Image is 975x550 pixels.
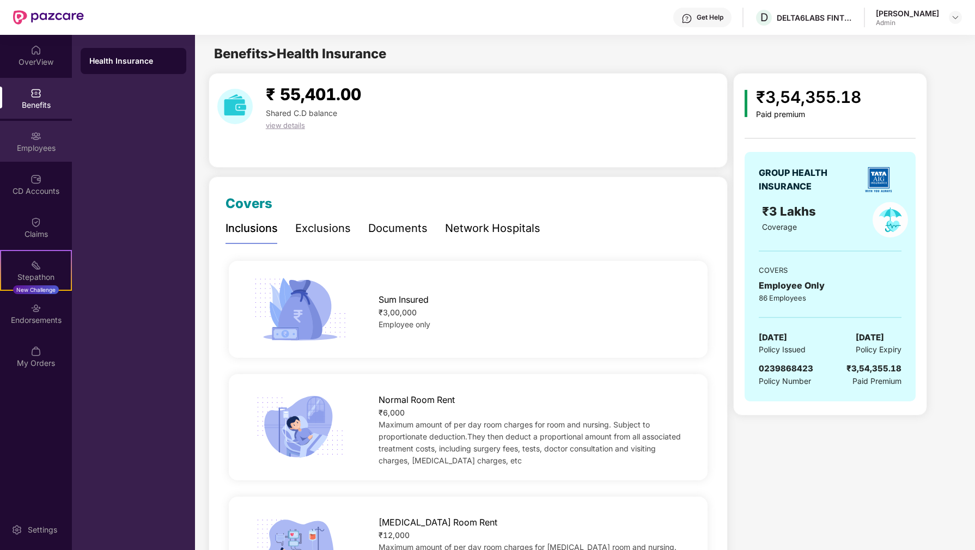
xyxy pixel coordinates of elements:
img: svg+xml;base64,PHN2ZyBpZD0iTXlfT3JkZXJzIiBkYXRhLW5hbWU9Ik15IE9yZGVycyIgeG1sbnM9Imh0dHA6Ly93d3cudz... [31,346,41,357]
div: Admin [876,19,939,27]
span: [DATE] [759,331,787,344]
span: [MEDICAL_DATA] Room Rent [379,516,497,529]
img: svg+xml;base64,PHN2ZyBpZD0iQ0RfQWNjb3VudHMiIGRhdGEtbmFtZT0iQ0QgQWNjb3VudHMiIHhtbG5zPSJodHRwOi8vd3... [31,174,41,185]
div: Health Insurance [89,56,178,66]
div: ₹3,00,000 [379,307,686,319]
span: Benefits > Health Insurance [214,46,386,62]
div: ₹12,000 [379,529,686,541]
img: svg+xml;base64,PHN2ZyBpZD0iQmVuZWZpdHMiIHhtbG5zPSJodHRwOi8vd3d3LnczLm9yZy8yMDAwL3N2ZyIgd2lkdGg9Ij... [31,88,41,99]
img: svg+xml;base64,PHN2ZyBpZD0iSGVscC0zMngzMiIgeG1sbnM9Imh0dHA6Ly93d3cudzMub3JnLzIwMDAvc3ZnIiB3aWR0aD... [681,13,692,24]
img: svg+xml;base64,PHN2ZyBpZD0iRHJvcGRvd24tMzJ4MzIiIHhtbG5zPSJodHRwOi8vd3d3LnczLm9yZy8yMDAwL3N2ZyIgd2... [951,13,960,22]
span: Paid Premium [852,375,901,387]
img: svg+xml;base64,PHN2ZyBpZD0iRW1wbG95ZWVzIiB4bWxucz0iaHR0cDovL3d3dy53My5vcmcvMjAwMC9zdmciIHdpZHRoPS... [31,131,41,142]
div: Network Hospitals [445,220,540,237]
div: GROUP HEALTH INSURANCE [759,166,854,193]
span: Policy Issued [759,344,806,356]
div: Settings [25,524,60,535]
span: D [760,11,768,24]
img: svg+xml;base64,PHN2ZyBpZD0iQ2xhaW0iIHhtbG5zPSJodHRwOi8vd3d3LnczLm9yZy8yMDAwL3N2ZyIgd2lkdGg9IjIwIi... [31,217,41,228]
span: Shared C.D balance [266,108,337,118]
span: 0239868423 [759,363,813,374]
span: ₹3 Lakhs [762,204,819,218]
div: ₹3,54,355.18 [756,84,861,110]
div: Stepathon [1,272,71,283]
div: DELTA6LABS FINTECH PRIVATE LIMITED [777,13,853,23]
span: Normal Room Rent [379,393,455,407]
span: Coverage [762,222,797,231]
img: svg+xml;base64,PHN2ZyB4bWxucz0iaHR0cDovL3d3dy53My5vcmcvMjAwMC9zdmciIHdpZHRoPSIyMSIgaGVpZ2h0PSIyMC... [31,260,41,271]
span: ₹ 55,401.00 [266,84,361,104]
img: svg+xml;base64,PHN2ZyBpZD0iU2V0dGluZy0yMHgyMCIgeG1sbnM9Imh0dHA6Ly93d3cudzMub3JnLzIwMDAvc3ZnIiB3aW... [11,524,22,535]
div: 86 Employees [759,292,901,303]
img: download [217,89,253,124]
div: ₹3,54,355.18 [846,362,901,375]
img: New Pazcare Logo [13,10,84,25]
img: insurerLogo [860,161,898,199]
span: Employee only [379,320,430,329]
div: Get Help [697,13,723,22]
span: [DATE] [856,331,884,344]
img: policyIcon [873,202,908,237]
div: Documents [368,220,428,237]
div: Exclusions [295,220,351,237]
span: Policy Number [759,376,811,386]
img: svg+xml;base64,PHN2ZyBpZD0iSG9tZSIgeG1sbnM9Imh0dHA6Ly93d3cudzMub3JnLzIwMDAvc3ZnIiB3aWR0aD0iMjAiIG... [31,45,41,56]
img: icon [250,392,350,462]
div: Paid premium [756,110,861,119]
div: Employee Only [759,279,901,292]
div: Inclusions [226,220,278,237]
div: ₹6,000 [379,407,686,419]
div: [PERSON_NAME] [876,8,939,19]
img: icon [745,90,747,117]
img: icon [250,274,350,344]
div: New Challenge [13,285,59,294]
span: Covers [226,195,272,211]
div: COVERS [759,265,901,276]
span: Sum Insured [379,293,429,307]
span: Maximum amount of per day room charges for room and nursing. Subject to proportionate deduction.T... [379,420,681,465]
span: Policy Expiry [856,344,901,356]
span: view details [266,121,305,130]
img: svg+xml;base64,PHN2ZyBpZD0iRW5kb3JzZW1lbnRzIiB4bWxucz0iaHR0cDovL3d3dy53My5vcmcvMjAwMC9zdmciIHdpZH... [31,303,41,314]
